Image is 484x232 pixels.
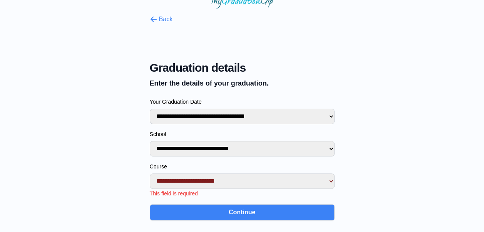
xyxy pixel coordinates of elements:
span: Graduation details [150,61,335,75]
label: School [150,130,335,138]
span: This field is required [150,190,198,197]
label: Your Graduation Date [150,98,335,106]
p: Enter the details of your graduation. [150,78,335,89]
button: Continue [150,204,335,220]
label: Course [150,163,335,170]
button: Back [150,15,173,24]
